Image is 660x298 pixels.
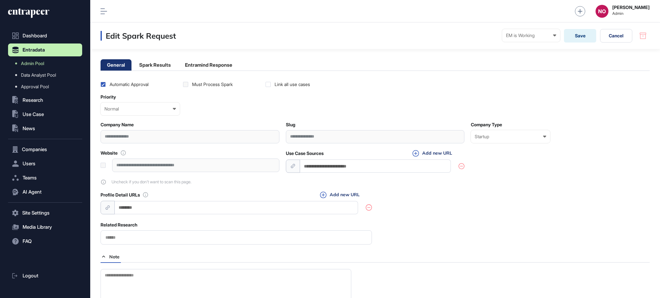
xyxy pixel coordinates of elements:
button: AI Agent [8,186,82,198]
label: Company Type [471,122,502,127]
span: Dashboard [23,33,47,38]
label: Use Case Sources [286,151,324,156]
span: Logout [23,273,38,278]
button: Save [564,29,596,43]
span: Media Library [23,225,52,230]
span: Admin Pool [21,61,44,66]
div: Automatic Approval [110,81,149,88]
button: Users [8,157,82,170]
span: Users [23,161,35,166]
label: Slug [286,122,295,127]
span: Data Analyst Pool [21,72,56,78]
button: Use Case [8,108,82,121]
span: AI Agent [23,189,42,195]
span: Uncheck if you don't want to scan this page. [112,179,191,184]
button: Research [8,94,82,107]
div: Must Process Spark [192,81,233,88]
div: Normal [104,106,176,111]
li: Spark Results [133,59,177,71]
span: Approval Pool [21,84,49,89]
span: Admin [612,11,650,16]
button: Media Library [8,221,82,234]
button: Add new URL [318,191,362,198]
label: Website [101,150,118,156]
div: Startup [475,134,546,139]
span: Entradata [23,47,45,53]
span: Teams [23,175,37,180]
button: Add new URL [411,150,454,157]
div: Link all use cases [275,81,310,88]
button: NO [596,5,608,18]
div: Note [101,251,121,262]
button: FAQ [8,235,82,248]
label: Priority [101,94,116,100]
span: FAQ [23,239,32,244]
span: Use Case [23,112,44,117]
button: Teams [8,171,82,184]
li: Entramind Response [179,59,239,71]
a: Admin Pool [11,58,82,69]
label: Related Research [101,222,137,227]
button: Cancel [600,29,632,43]
a: Logout [8,269,82,282]
div: EM is Working [506,33,556,38]
h3: Edit Spark Request [101,31,176,41]
label: Company Name [101,122,134,127]
button: Entradata [8,43,82,56]
span: Site Settings [22,210,50,216]
a: Approval Pool [11,81,82,92]
button: Site Settings [8,207,82,219]
a: Data Analyst Pool [11,69,82,81]
label: Profile Detail URLs [101,192,140,197]
button: News [8,122,82,135]
span: News [23,126,35,131]
button: Companies [8,143,82,156]
span: Companies [22,147,47,152]
span: Research [23,98,43,103]
a: Dashboard [8,29,82,42]
strong: [PERSON_NAME] [612,5,650,10]
li: General [101,59,131,71]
